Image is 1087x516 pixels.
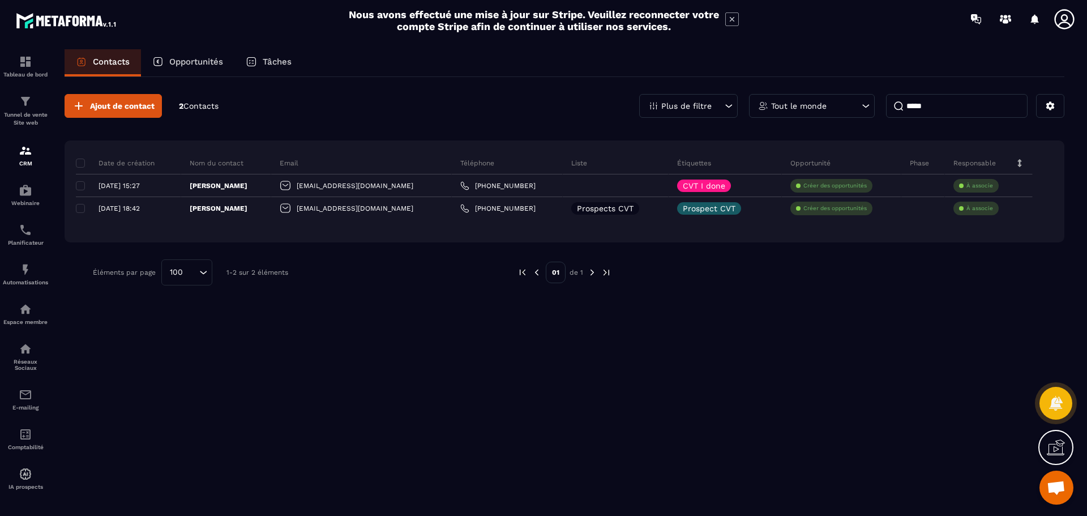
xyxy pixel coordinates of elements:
[570,268,583,277] p: de 1
[166,266,187,279] span: 100
[226,268,288,276] p: 1-2 sur 2 éléments
[65,94,162,118] button: Ajout de contact
[3,200,48,206] p: Webinaire
[460,204,536,213] a: [PHONE_NUMBER]
[263,57,292,67] p: Tâches
[3,135,48,175] a: formationformationCRM
[190,159,243,168] p: Nom du contact
[183,101,219,110] span: Contacts
[190,181,247,190] p: [PERSON_NAME]
[3,334,48,379] a: social-networksocial-networkRéseaux Sociaux
[161,259,212,285] div: Search for option
[3,484,48,490] p: IA prospects
[966,204,993,212] p: À associe
[19,184,32,197] img: automations
[19,95,32,108] img: formation
[683,204,735,212] p: Prospect CVT
[3,86,48,135] a: formationformationTunnel de vente Site web
[3,254,48,294] a: automationsautomationsAutomatisations
[19,55,32,69] img: formation
[577,204,634,212] p: Prospects CVT
[3,160,48,167] p: CRM
[3,240,48,246] p: Planificateur
[460,181,536,190] a: [PHONE_NUMBER]
[3,319,48,325] p: Espace membre
[3,379,48,419] a: emailemailE-mailing
[3,359,48,371] p: Réseaux Sociaux
[169,57,223,67] p: Opportunités
[3,46,48,86] a: formationformationTableau de bord
[3,71,48,78] p: Tableau de bord
[771,102,827,110] p: Tout le monde
[90,100,155,112] span: Ajout de contact
[790,159,831,168] p: Opportunité
[601,267,611,278] img: next
[99,204,140,212] p: [DATE] 18:42
[571,159,587,168] p: Liste
[803,182,867,190] p: Créer des opportunités
[16,10,118,31] img: logo
[910,159,929,168] p: Phase
[234,49,303,76] a: Tâches
[19,302,32,316] img: automations
[179,101,219,112] p: 2
[661,102,712,110] p: Plus de filtre
[190,204,247,213] p: [PERSON_NAME]
[19,388,32,402] img: email
[19,342,32,356] img: social-network
[3,111,48,127] p: Tunnel de vente Site web
[3,419,48,459] a: accountantaccountantComptabilité
[460,159,494,168] p: Téléphone
[3,404,48,411] p: E-mailing
[99,182,140,190] p: [DATE] 15:27
[93,268,156,276] p: Éléments par page
[76,159,155,168] p: Date de création
[532,267,542,278] img: prev
[3,444,48,450] p: Comptabilité
[587,267,597,278] img: next
[546,262,566,283] p: 01
[3,294,48,334] a: automationsautomationsEspace membre
[677,159,711,168] p: Étiquettes
[19,144,32,157] img: formation
[953,159,996,168] p: Responsable
[3,175,48,215] a: automationsautomationsWebinaire
[348,8,720,32] h2: Nous avons effectué une mise à jour sur Stripe. Veuillez reconnecter votre compte Stripe afin de ...
[966,182,993,190] p: À associe
[3,215,48,254] a: schedulerschedulerPlanificateur
[19,428,32,441] img: accountant
[803,204,867,212] p: Créer des opportunités
[19,223,32,237] img: scheduler
[683,182,725,190] p: CVT I done
[280,159,298,168] p: Email
[187,266,196,279] input: Search for option
[19,467,32,481] img: automations
[517,267,528,278] img: prev
[3,279,48,285] p: Automatisations
[19,263,32,276] img: automations
[141,49,234,76] a: Opportunités
[93,57,130,67] p: Contacts
[65,49,141,76] a: Contacts
[1039,471,1073,505] div: Ouvrir le chat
